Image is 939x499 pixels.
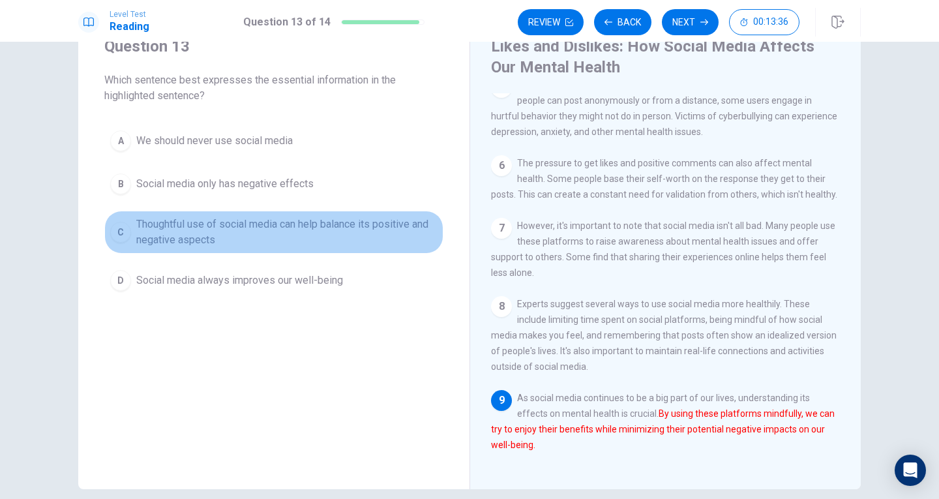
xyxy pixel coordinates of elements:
button: Next [662,9,719,35]
div: D [110,270,131,291]
button: Review [518,9,584,35]
button: 00:13:36 [729,9,799,35]
span: Which sentence best expresses the essential information in the highlighted sentence? [104,72,443,104]
h1: Reading [110,19,149,35]
div: C [110,222,131,243]
div: 6 [491,155,512,176]
h1: Question 13 of 14 [243,14,331,30]
div: 9 [491,390,512,411]
button: BSocial media only has negative effects [104,168,443,200]
span: The pressure to get likes and positive comments can also affect mental health. Some people base t... [491,158,837,200]
h4: Likes and Dislikes: How Social Media Affects Our Mental Health [491,36,837,78]
font: By using these platforms mindfully, we can try to enjoy their benefits while minimizing their pot... [491,408,835,450]
span: As social media continues to be a big part of our lives, understanding its effects on mental heal... [491,393,835,450]
div: Open Intercom Messenger [895,455,926,486]
span: Social media only has negative effects [136,176,314,192]
span: Thoughtful use of social media can help balance its positive and negative aspects [136,217,438,248]
button: DSocial media always improves our well-being [104,264,443,297]
div: 7 [491,218,512,239]
h4: Question 13 [104,36,443,57]
div: A [110,130,131,151]
span: However, it's important to note that social media isn't all bad. Many people use these platforms ... [491,220,835,278]
span: We should never use social media [136,133,293,149]
div: 8 [491,296,512,317]
span: Social media always improves our well-being [136,273,343,288]
span: Experts suggest several ways to use social media more healthily. These include limiting time spen... [491,299,837,372]
button: AWe should never use social media [104,125,443,157]
span: 00:13:36 [753,17,788,27]
button: Back [594,9,651,35]
span: Level Test [110,10,149,19]
button: CThoughtful use of social media can help balance its positive and negative aspects [104,211,443,254]
div: B [110,174,131,194]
